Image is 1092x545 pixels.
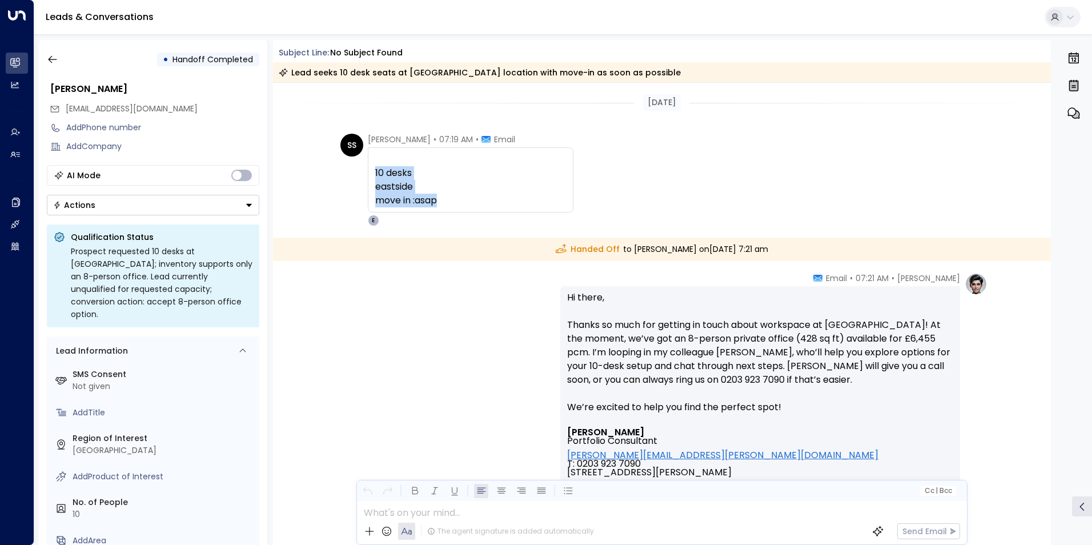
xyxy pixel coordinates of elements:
[920,486,956,496] button: Cc|Bcc
[172,54,253,65] span: Handoff Completed
[273,238,1051,261] div: to [PERSON_NAME] on [DATE] 7:21 am
[330,47,403,59] div: No subject found
[73,496,255,508] label: No. of People
[279,67,681,78] div: Lead seeks 10 desk seats at [GEOGRAPHIC_DATA] location with move-in as soon as possible
[567,291,953,428] p: Hi there, Thanks so much for getting in touch about workspace at [GEOGRAPHIC_DATA]! At the moment...
[66,141,259,153] div: AddCompany
[50,82,259,96] div: [PERSON_NAME]
[360,484,375,498] button: Undo
[427,526,594,536] div: The agent signature is added automatically
[494,134,515,145] span: Email
[439,134,473,145] span: 07:19 AM
[476,134,479,145] span: •
[73,508,255,520] div: 10
[73,432,255,444] label: Region of Interest
[73,368,255,380] label: SMS Consent
[163,49,168,70] div: •
[71,245,252,320] div: Prospect requested 10 desks at [GEOGRAPHIC_DATA]; inventory supports only an 8-person office. Lea...
[66,103,198,115] span: samsalesai5@gmail.com
[924,487,952,495] span: Cc Bcc
[567,459,641,468] span: T: 0203 923 7090
[52,345,128,357] div: Lead Information
[73,380,255,392] div: Not given
[67,170,101,181] div: AI Mode
[850,272,853,284] span: •
[340,134,363,157] div: SS
[279,47,329,58] span: Subject Line:
[556,243,620,255] span: Handed Off
[892,272,894,284] span: •
[47,195,259,215] div: Button group with a nested menu
[375,180,566,194] div: eastside
[965,272,987,295] img: profile-logo.png
[380,484,395,498] button: Redo
[73,407,255,419] div: AddTitle
[826,272,847,284] span: Email
[73,471,255,483] div: AddProduct of Interest
[567,451,878,459] a: [PERSON_NAME][EMAIL_ADDRESS][PERSON_NAME][DOMAIN_NAME]
[567,468,732,485] span: [STREET_ADDRESS][PERSON_NAME]
[66,103,198,114] span: [EMAIL_ADDRESS][DOMAIN_NAME]
[643,94,681,111] div: [DATE]
[567,436,657,445] span: Portfolio Consultant
[47,195,259,215] button: Actions
[567,426,644,439] font: [PERSON_NAME]
[71,231,252,243] p: Qualification Status
[897,272,960,284] span: [PERSON_NAME]
[856,272,889,284] span: 07:21 AM
[936,487,938,495] span: |
[375,166,566,207] div: 10 desks
[73,444,255,456] div: [GEOGRAPHIC_DATA]
[433,134,436,145] span: •
[46,10,154,23] a: Leads & Conversations
[368,215,379,226] div: E
[53,200,95,210] div: Actions
[375,194,566,207] div: move in :asap
[66,122,259,134] div: AddPhone number
[368,134,431,145] span: [PERSON_NAME]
